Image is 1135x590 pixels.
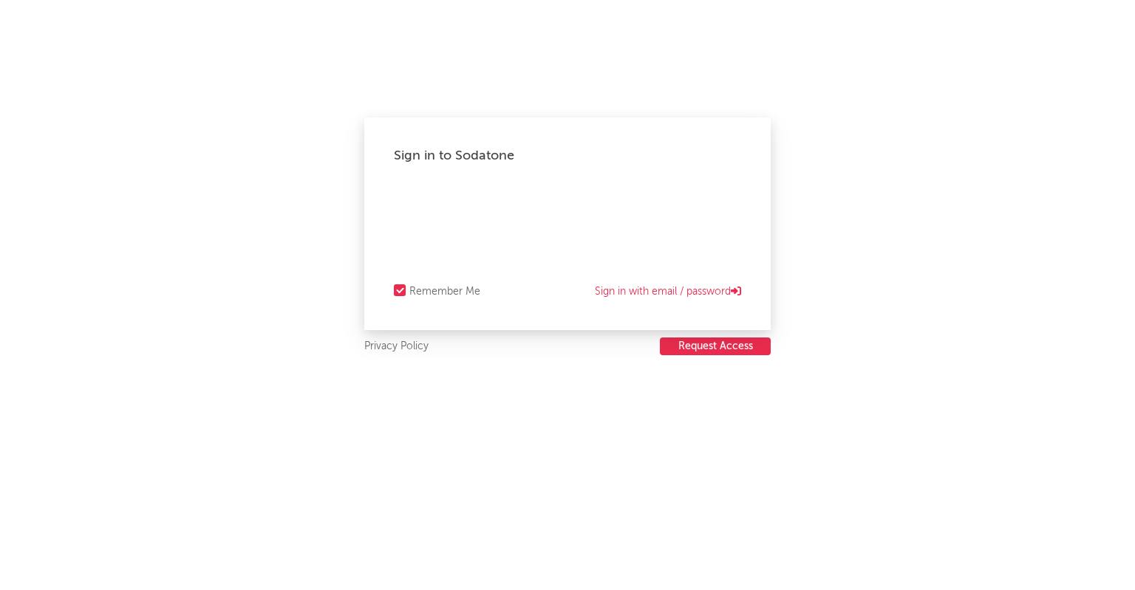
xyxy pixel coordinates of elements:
[394,147,741,165] div: Sign in to Sodatone
[364,337,429,356] a: Privacy Policy
[660,337,771,355] button: Request Access
[595,283,741,301] a: Sign in with email / password
[409,283,480,301] div: Remember Me
[660,337,771,356] a: Request Access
